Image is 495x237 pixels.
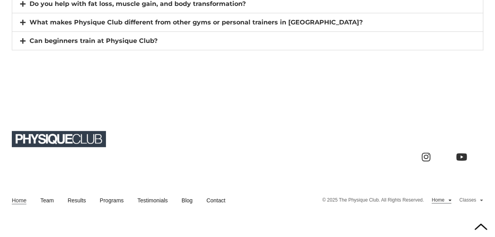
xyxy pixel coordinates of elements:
[100,196,124,204] a: Programs
[30,37,158,44] a: Can beginners train at Physique Club?
[182,196,193,204] a: Blog
[68,196,86,204] a: Results
[40,196,54,204] a: Team
[432,197,451,204] a: Home
[30,19,363,26] a: What makes Physique Club different from other gyms or personal trainers in [GEOGRAPHIC_DATA]?
[137,196,168,204] a: Testimonials
[459,197,483,204] a: Classes
[12,196,26,204] a: Home
[206,196,225,204] a: Contact
[322,197,424,204] p: © 2025 The Physique Club. All Rights Reserved.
